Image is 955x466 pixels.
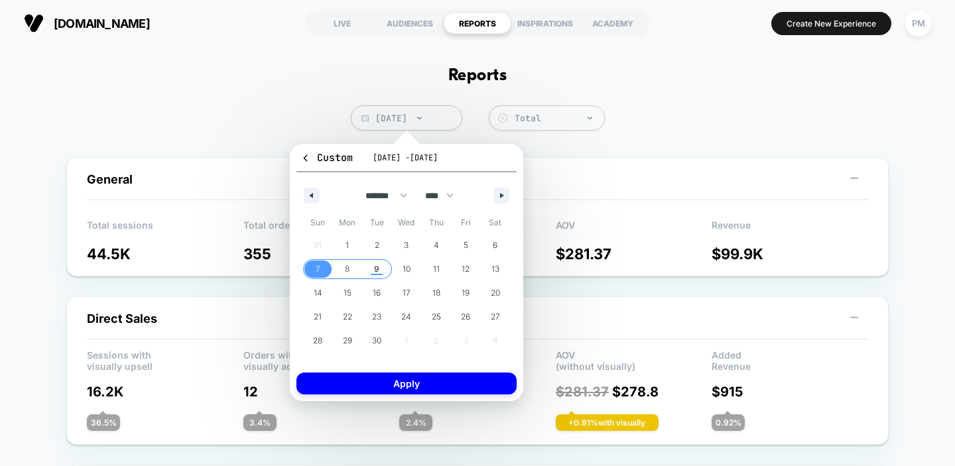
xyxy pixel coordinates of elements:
span: Custom [300,151,353,164]
button: 17 [392,281,422,305]
span: General [87,172,133,186]
span: 25 [432,305,441,329]
span: 21 [314,305,322,329]
div: 2.4 % [399,414,432,431]
span: 10 [403,257,411,281]
button: 19 [451,281,481,305]
button: 18 [421,281,451,305]
p: $ 281.37 [556,245,712,262]
button: 3 [392,233,422,257]
button: Create New Experience [771,12,891,35]
button: 28 [303,329,333,353]
div: AUDIENCES [376,13,444,34]
button: 14 [303,281,333,305]
button: 13 [480,257,510,281]
button: 29 [333,329,363,353]
span: 12 [462,257,470,281]
tspan: $ [501,115,504,121]
button: 26 [451,305,481,329]
span: 19 [462,281,470,305]
span: 7 [316,257,320,281]
div: Total [515,113,598,124]
p: 12 [243,384,400,400]
div: INSPIRATIONS [511,13,579,34]
p: 44.5K [87,245,243,262]
button: Apply [296,373,517,394]
p: $ 278.8 [556,384,712,400]
p: AOV [556,219,712,239]
span: 23 [372,305,381,329]
div: 0.92 % [712,414,745,431]
span: Tue [362,212,392,233]
div: REPORTS [444,13,511,34]
p: Revenue [712,219,868,239]
span: 17 [403,281,411,305]
span: 27 [491,305,500,329]
button: 27 [480,305,510,329]
button: Custom[DATE] -[DATE] [296,150,517,172]
div: LIVE [308,13,376,34]
p: Total sessions [87,219,243,239]
p: Sessions with visually upsell [87,349,243,369]
img: calendar [361,115,369,121]
span: 16 [373,281,381,305]
span: 8 [345,257,350,281]
button: 25 [421,305,451,329]
span: 24 [401,305,411,329]
button: 30 [362,329,392,353]
button: 10 [392,257,422,281]
span: 4 [434,233,439,257]
span: 9 [374,257,379,281]
button: 5 [451,233,481,257]
span: Thu [421,212,451,233]
span: 6 [493,233,497,257]
button: 15 [333,281,363,305]
button: 20 [480,281,510,305]
span: Wed [392,212,422,233]
span: 18 [432,281,440,305]
button: 7 [303,257,333,281]
button: PM [901,10,935,37]
p: $ 915 [712,384,868,400]
button: 4 [421,233,451,257]
div: 3.4 % [243,414,277,431]
span: Sat [480,212,510,233]
p: Orders with visually added products [243,349,400,369]
span: 28 [313,329,322,353]
button: 21 [303,305,333,329]
button: 12 [451,257,481,281]
span: [DATE] - [DATE] [373,152,438,163]
span: 13 [491,257,499,281]
p: Total orders [243,219,400,239]
div: ACADEMY [579,13,647,34]
span: Sun [303,212,333,233]
span: 29 [343,329,352,353]
button: 24 [392,305,422,329]
p: 355 [243,245,400,262]
button: 16 [362,281,392,305]
button: 22 [333,305,363,329]
span: 11 [433,257,440,281]
button: 11 [421,257,451,281]
p: AOV (without visually) [556,349,712,369]
h1: Reports [448,66,507,86]
div: 36.5 % [87,414,120,431]
p: $ 99.9K [712,245,868,262]
button: 2 [362,233,392,257]
img: Visually logo [24,13,44,33]
img: end [588,117,592,119]
div: PM [905,11,931,36]
button: 9 [362,257,392,281]
p: 16.2K [87,384,243,400]
p: Added Revenue [712,349,868,369]
button: 8 [333,257,363,281]
span: $ 281.37 [556,384,609,400]
span: [DATE] [351,105,462,131]
span: Mon [333,212,363,233]
span: 14 [314,281,322,305]
span: [DOMAIN_NAME] [54,17,150,30]
button: 23 [362,305,392,329]
div: + 0.91 % with visually [556,414,659,431]
span: 1 [346,233,349,257]
button: [DOMAIN_NAME] [20,13,154,34]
